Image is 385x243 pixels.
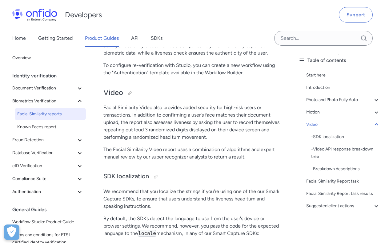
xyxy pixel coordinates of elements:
a: Photo and Photo Fully Auto [306,96,380,104]
a: Facial Similarity reports [15,108,86,120]
h2: Video [103,88,280,98]
p: By default, the SDKs detect the language to use from the user's device or browser settings. We re... [103,215,280,237]
a: API [131,30,138,47]
a: Video [306,121,380,128]
h3: SDK localization [103,172,280,182]
a: SDKs [151,30,162,47]
div: General Guides [12,204,88,216]
span: eID Verification [12,162,76,170]
a: Product Guides [85,30,119,47]
p: To configure re-verification with Studio, you can create a new workflow using the "Authentication... [103,62,280,76]
a: Introduction [306,84,380,91]
span: Overview [12,54,83,62]
img: Onfido Logo [12,9,57,21]
span: Document Verification [12,84,76,92]
a: Suggested client actions [306,202,380,210]
span: Database Verification [12,149,76,157]
input: Onfido search input field [274,31,373,46]
span: Authentication [12,188,76,196]
a: Motion [306,109,380,116]
span: Known Faces report [17,123,83,131]
a: Home [12,30,26,47]
p: We recommend that you localize the strings if you're using one of the our Smark Capture SDKs, to ... [103,188,280,210]
p: Facial Similarity Video also provides added security for high-risk users or transactions. In addi... [103,104,280,141]
p: The Facial Similarity Video report uses a combination of algorithms and expert manual review by o... [103,146,280,161]
div: Cookie Preferences [4,224,19,240]
a: Overview [10,52,86,64]
div: Identity verification [12,70,88,82]
button: Document Verification [10,82,86,94]
a: Facial Similarity Report task [306,178,380,185]
button: Authentication [10,186,86,198]
a: -SDK localization [311,133,380,141]
button: Fraud Detection [10,134,86,146]
a: -Video API response breakdown tree [311,146,380,160]
button: Database Verification [10,147,86,159]
code: locale [138,230,156,237]
span: Fraud Detection [12,136,76,144]
a: Support [339,7,373,23]
button: Open Preferences [4,224,19,240]
a: Workflow Studio: Product Guide [10,216,86,228]
div: - Breakdown descriptions [311,165,380,173]
span: Biometrics Verification [12,97,76,105]
a: -Breakdown descriptions [311,165,380,173]
button: Biometrics Verification [10,95,86,107]
button: eID Verification [10,160,86,172]
a: Facial Similarity Report task results [306,190,380,197]
span: Compliance Suite [12,175,76,183]
div: - SDK localization [311,133,380,141]
div: Table of contents [298,57,380,64]
a: Getting Started [38,30,73,47]
span: Facial Similarity reports [17,110,83,118]
a: Known Faces report [15,121,86,133]
button: Compliance Suite [10,173,86,185]
h1: Developers [65,10,102,20]
a: Start here [306,72,380,79]
div: - Video API response breakdown tree [311,146,380,160]
span: Workflow Studio: Product Guide [12,218,83,226]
